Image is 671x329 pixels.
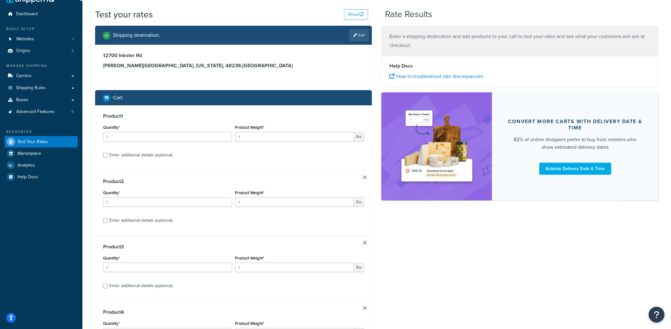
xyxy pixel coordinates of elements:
[385,10,433,19] h2: Rate Results
[389,32,650,50] p: Enter a shipping destination and add products to your cart to test your rates and see what your c...
[109,151,173,160] div: Enter additional details (optional)
[5,148,78,159] a: Marketplace
[235,125,264,130] label: Product Weight*
[103,153,108,158] input: Enter additional details (optional)
[16,11,38,17] span: Dashboard
[109,216,173,225] div: Enter additional details (optional)
[103,309,364,315] h3: Product 4
[5,136,78,148] a: Test Your Rates
[389,62,650,70] h4: Help Docs
[16,36,34,42] span: Websites
[103,63,364,69] h3: [PERSON_NAME][GEOGRAPHIC_DATA], [US_STATE], 48239 , [GEOGRAPHIC_DATA]
[235,132,355,141] input: 0.00
[71,48,74,54] span: 3
[5,26,78,32] div: Basic Setup
[103,284,108,288] input: Enter additional details (optional)
[103,178,364,185] h3: Product 2
[103,244,364,250] h3: Product 3
[103,132,232,141] input: 0
[95,8,153,21] h1: Test your rates
[389,73,483,80] a: How to troubleshoot rate discrepancies
[354,132,364,141] span: lbs
[103,113,364,119] h3: Product 1
[103,263,232,272] input: 0
[103,52,364,59] h3: 12700 Inkster Rd
[17,174,38,180] span: Help Docs
[17,151,41,156] span: Marketplace
[113,95,123,101] h2: Cart :
[103,218,108,223] input: Enter additional details (optional)
[72,36,74,42] span: 1
[354,263,364,272] span: lbs
[16,97,29,103] span: Boxes
[235,263,355,272] input: 0.00
[5,94,78,106] a: Boxes
[5,8,78,20] a: Dashboard
[363,241,367,245] a: Remove Item
[5,33,78,45] li: Websites
[235,256,264,260] label: Product Weight*
[363,175,367,179] a: Remove Item
[349,29,369,42] a: Edit
[5,160,78,171] a: Analytics
[5,106,78,118] a: Advanced Features5
[539,163,611,175] a: Activate Delivery Date & Time
[5,33,78,45] a: Websites1
[5,82,78,94] a: Shipping Rules
[103,190,120,195] label: Quantity*
[17,139,48,145] span: Test Your Rates
[71,109,74,115] span: 5
[103,197,232,207] input: 0
[507,118,643,131] div: Convert more carts with delivery date & time
[397,102,477,191] img: feature-image-ddt-36eae7f7280da8017bfb280eaccd9c446f90b1fe08728e4019434db127062ab4.png
[235,197,355,207] input: 0.00
[16,73,32,79] span: Carriers
[5,129,78,135] div: Resources
[5,171,78,183] a: Help Docs
[103,125,120,130] label: Quantity*
[649,307,665,323] button: Open Resource Center
[344,9,368,20] button: Reset
[103,256,120,260] label: Quantity*
[17,163,35,168] span: Analytics
[5,106,78,118] li: Advanced Features
[5,70,78,82] a: Carriers
[109,281,173,290] div: Enter additional details (optional)
[235,190,264,195] label: Product Weight*
[103,321,120,326] label: Quantity*
[354,197,364,207] span: lbs
[113,32,160,38] h2: Shipping destination :
[507,136,643,151] div: 82% of online shoppers prefer to buy from retailers who show estimated delivery dates
[16,109,55,115] span: Advanced Features
[5,45,78,57] a: Origins3
[363,306,367,310] a: Remove Item
[16,48,30,54] span: Origins
[5,45,78,57] li: Origins
[235,321,264,326] label: Product Weight*
[5,63,78,69] div: Manage Shipping
[16,85,46,91] span: Shipping Rules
